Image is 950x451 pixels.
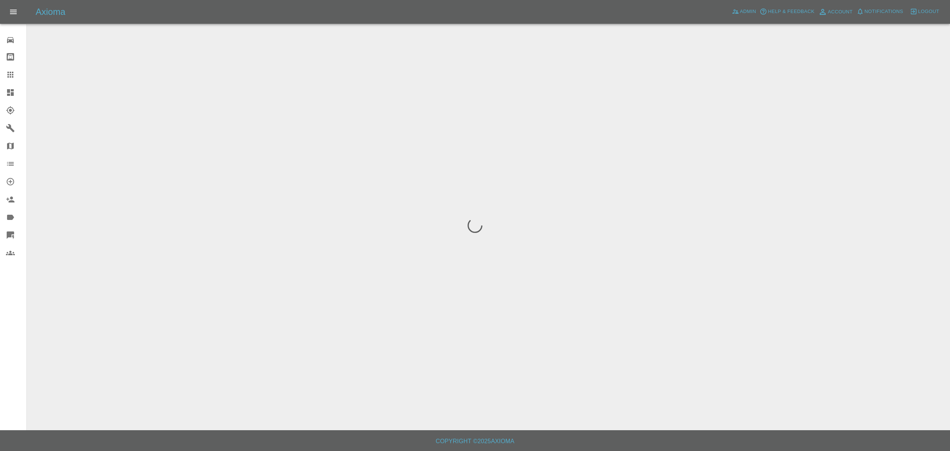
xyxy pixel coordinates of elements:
span: Help & Feedback [768,7,814,16]
a: Account [816,6,855,18]
a: Admin [730,6,758,17]
span: Admin [740,7,756,16]
button: Logout [908,6,941,17]
span: Notifications [865,7,903,16]
span: Logout [918,7,939,16]
span: Account [828,8,853,16]
h6: Copyright © 2025 Axioma [6,436,944,447]
button: Notifications [855,6,905,17]
h5: Axioma [36,6,65,18]
button: Help & Feedback [758,6,816,17]
button: Open drawer [4,3,22,21]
